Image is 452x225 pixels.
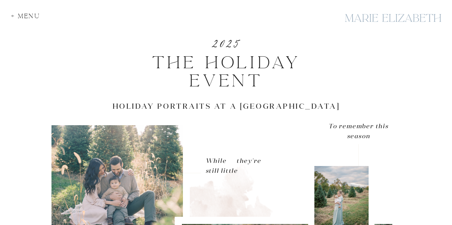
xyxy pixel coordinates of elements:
[213,24,240,54] p: 2025
[75,102,378,112] h3: Holiday portraits at a [GEOGRAPHIC_DATA]
[206,156,261,186] p: While they're still little
[11,13,44,22] div: + Menu
[92,54,360,70] p: The Holiday Event
[328,121,389,141] p: To remember this season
